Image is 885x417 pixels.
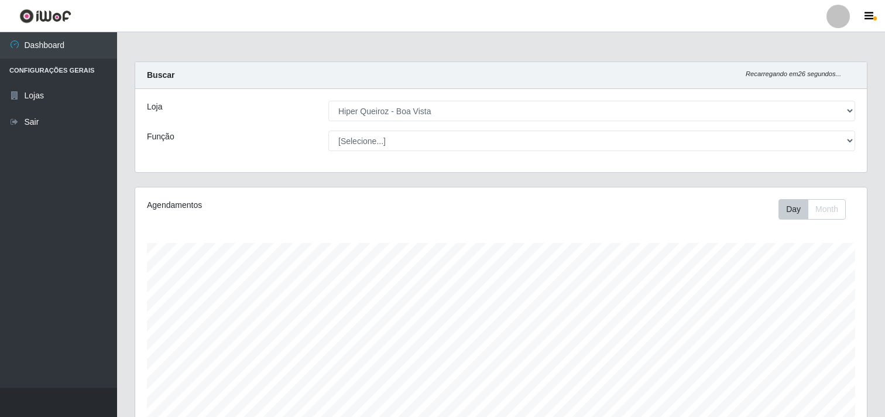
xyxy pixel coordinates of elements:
div: Agendamentos [147,199,432,211]
label: Loja [147,101,162,113]
div: Toolbar with button groups [778,199,855,220]
button: Day [778,199,808,220]
button: Month [808,199,846,220]
div: First group [778,199,846,220]
i: Recarregando em 26 segundos... [746,70,841,77]
strong: Buscar [147,70,174,80]
label: Função [147,131,174,143]
img: CoreUI Logo [19,9,71,23]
